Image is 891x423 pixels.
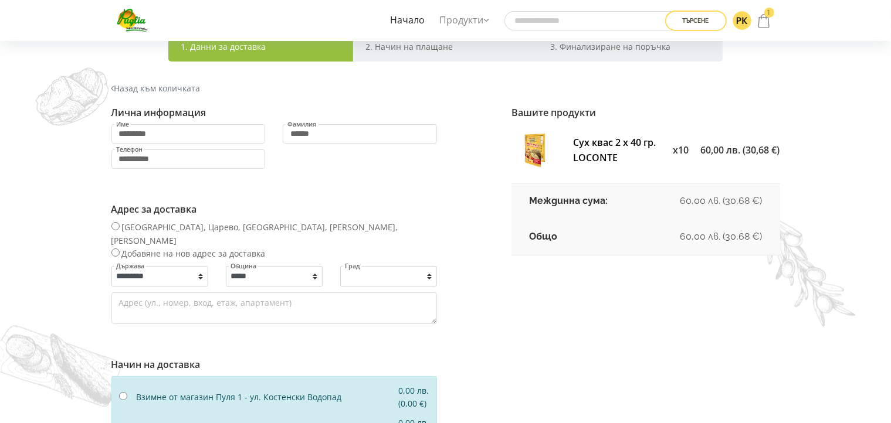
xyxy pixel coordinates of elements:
h6: Начин на доставка [111,359,437,370]
span: 1. Данни за доставка [181,41,266,52]
span: x10 [673,144,689,156]
input: [GEOGRAPHIC_DATA], Царево, [GEOGRAPHIC_DATA], [PERSON_NAME], [PERSON_NAME] [111,222,120,230]
span: Добавяне на нов адрес за доставка [122,248,266,259]
a: Сух квас 2 х 40 гр. LOCONTE [573,136,656,164]
h6: Вашите продукти [511,107,780,118]
div: Взимне от магазин Пуля 1 - ул. Костенски Водопад [136,391,389,404]
a: Продукти [437,7,493,34]
td: Общо [511,219,643,255]
button: Търсене [665,11,727,31]
td: 60,00 лв. (30,68 €) [643,219,780,255]
input: Взимне от магазин Пуля 1 - ул. Костенски Водопад 0,00 лв. (0,00 €) [119,392,127,400]
span: 2. Начин на плащане [365,41,453,52]
a: Назад към количката [111,82,201,95]
label: Телефон [116,146,143,153]
a: Начало [388,7,428,34]
h6: Лична информация [111,107,437,118]
span: [GEOGRAPHIC_DATA], Царево, [GEOGRAPHIC_DATA], [PERSON_NAME], [PERSON_NAME] [111,221,398,245]
h6: Адрес за доставка [111,204,437,215]
input: Добавяне на нов адрес за доставка [111,248,120,257]
td: 60,00 лв. (30,68 €) [643,183,780,219]
label: Фамилия [287,121,317,128]
img: demo [35,67,109,126]
div: 0,00 лв. (0,00 €) [389,384,438,411]
span: 1 [764,8,774,18]
img: suh-kvas-2-h-40-gr-loconte-thumb.jpg [516,132,554,169]
label: Държава [116,263,145,270]
label: Адрес (ул., номер, вход, етаж, апартамент) [118,299,292,307]
input: Търсене в сайта [504,11,680,30]
label: Име [116,121,130,128]
span: 60,00 лв. (30,68 €) [701,144,780,156]
label: Община [230,263,257,270]
td: Междинна сума: [511,183,643,219]
span: 3. Финализиране на поръчка [550,41,670,52]
label: Град [344,263,361,270]
img: demo [751,192,856,328]
img: Puglia [117,9,148,32]
a: 1 [754,9,774,32]
img: 93ff3f39d6f165807ad29c441849ca36 [733,11,751,30]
